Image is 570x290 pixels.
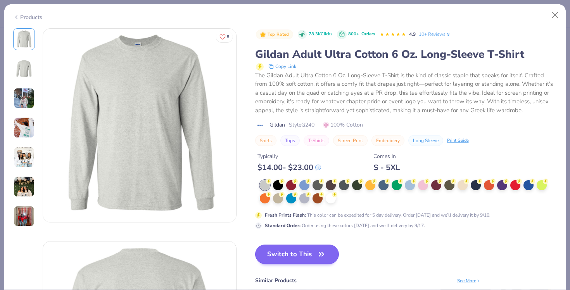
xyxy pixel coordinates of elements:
[255,276,297,285] div: Similar Products
[419,31,451,38] a: 10+ Reviews
[409,31,416,37] span: 4.9
[309,31,332,38] span: 78.3K Clicks
[373,152,400,160] div: Comes In
[304,135,329,146] button: T-Shirts
[255,122,266,129] img: brand logo
[14,176,35,197] img: User generated content
[257,163,321,172] div: $ 14.00 - $ 23.00
[14,206,35,227] img: User generated content
[257,152,321,160] div: Typically
[371,135,404,146] button: Embroidery
[268,32,289,36] span: Top Rated
[227,35,229,39] span: 8
[255,135,276,146] button: Shirts
[373,163,400,172] div: S - 5XL
[14,88,35,109] img: User generated content
[408,135,443,146] button: Long Sleeve
[457,277,481,284] div: See More
[269,121,285,129] span: Gildan
[255,71,557,115] div: The Gildan Adult Ultra Cotton 6 Oz. Long-Sleeve T-Shirt is the kind of classic staple that speaks...
[380,28,406,41] div: 4.9 Stars
[348,31,375,38] div: 800+
[265,212,491,219] div: This color can be expedited for 5 day delivery. Order [DATE] and we’ll delivery it by 9/10.
[548,8,563,23] button: Close
[255,245,339,264] button: Switch to This
[256,30,293,40] button: Badge Button
[265,222,425,229] div: Order using these colors [DATE] and we’ll delivery by 9/17.
[216,31,233,42] button: Like
[265,212,306,218] strong: Fresh Prints Flash :
[361,31,375,37] span: Orders
[266,62,299,71] button: copy to clipboard
[14,117,35,138] img: User generated content
[265,222,301,229] strong: Standard Order :
[15,30,33,49] img: Front
[323,121,363,129] span: 100% Cotton
[43,29,236,222] img: Front
[333,135,368,146] button: Screen Print
[447,137,469,144] div: Print Guide
[260,31,266,38] img: Top Rated sort
[280,135,300,146] button: Tops
[14,147,35,168] img: User generated content
[289,121,314,129] span: Style G240
[255,47,557,62] div: Gildan Adult Ultra Cotton 6 Oz. Long-Sleeve T-Shirt
[13,13,42,21] div: Products
[15,59,33,78] img: Back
